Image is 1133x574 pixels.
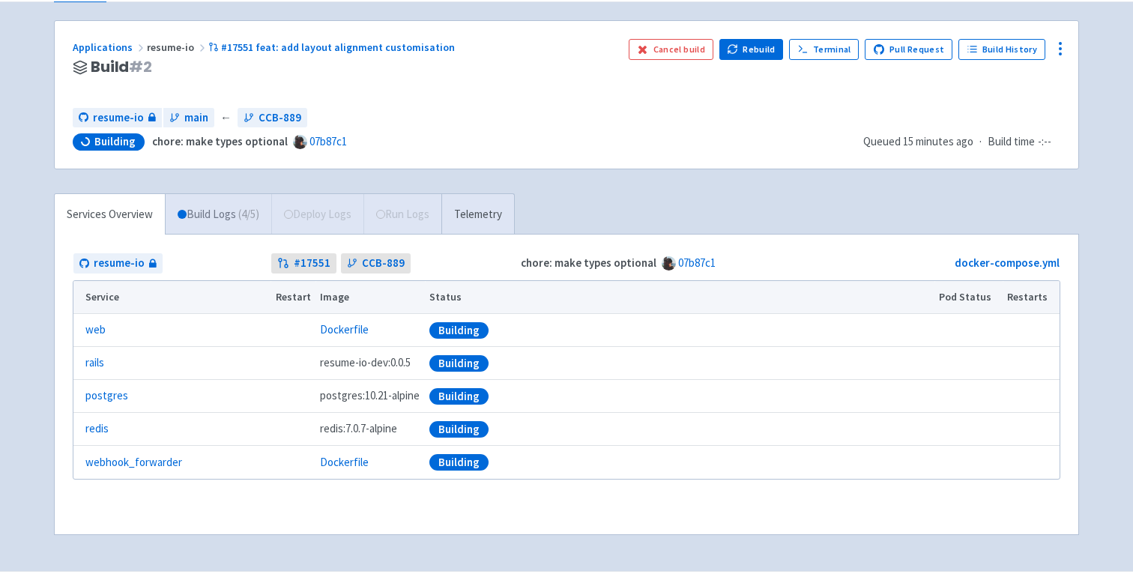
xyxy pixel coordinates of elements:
a: #17551 feat: add layout alignment customisation [208,40,457,54]
span: resume-io [93,109,144,127]
th: Status [425,281,934,314]
span: resume-io [147,40,208,54]
a: main [163,108,214,128]
span: CCB-889 [259,109,301,127]
th: Pod Status [934,281,1003,314]
div: Building [429,388,489,405]
span: resume-io [94,255,145,272]
th: Image [315,281,425,314]
th: Restart [271,281,315,314]
a: Build History [958,39,1045,60]
div: Building [429,454,489,471]
span: -:-- [1038,133,1051,151]
span: # 2 [129,56,152,77]
a: Build Logs (4/5) [166,194,271,235]
a: webhook_forwarder [85,454,182,471]
span: Queued [863,134,973,148]
span: Build [91,58,152,76]
span: postgres:10.21-alpine [320,387,420,405]
a: rails [85,354,104,372]
a: CCB-889 [238,108,307,128]
span: main [184,109,208,127]
div: · [863,133,1060,151]
div: Building [429,322,489,339]
a: Telemetry [441,194,514,235]
button: Rebuild [719,39,784,60]
a: resume-io [73,253,163,274]
a: Dockerfile [320,455,369,469]
span: Building [94,134,136,149]
span: ← [220,109,232,127]
a: redis [85,420,109,438]
time: 15 minutes ago [903,134,973,148]
th: Service [73,281,271,314]
a: Terminal [789,39,859,60]
div: Building [429,421,489,438]
a: Pull Request [865,39,952,60]
a: resume-io [73,108,162,128]
a: CCB-889 [341,253,411,274]
strong: chore: make types optional [152,134,288,148]
a: 07b87c1 [678,256,716,270]
a: 07b87c1 [309,134,347,148]
a: Services Overview [55,194,165,235]
span: CCB-889 [362,255,405,272]
button: Cancel build [629,39,713,60]
a: web [85,321,106,339]
span: resume-io-dev:0.0.5 [320,354,411,372]
a: #17551 [271,253,336,274]
a: Dockerfile [320,322,369,336]
a: docker-compose.yml [955,256,1060,270]
span: Build time [988,133,1035,151]
div: Building [429,355,489,372]
strong: # 17551 [294,255,330,272]
th: Restarts [1003,281,1060,314]
span: redis:7.0.7-alpine [320,420,397,438]
a: postgres [85,387,128,405]
a: Applications [73,40,147,54]
span: ( 4 / 5 ) [238,206,259,223]
strong: chore: make types optional [521,256,656,270]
